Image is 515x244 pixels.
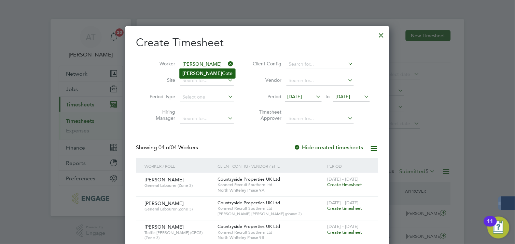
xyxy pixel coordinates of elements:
[218,176,280,182] span: Countryside Properties UK Ltd
[328,229,362,235] span: Create timesheet
[287,76,354,86] input: Search for...
[251,109,282,121] label: Timesheet Approver
[218,211,324,217] span: [PERSON_NAME] [PERSON_NAME] (phase 2)
[328,205,362,211] span: Create timesheet
[180,76,234,86] input: Search for...
[180,60,234,69] input: Search for...
[326,158,372,174] div: Period
[145,183,213,188] span: General Labourer (Zone 3)
[251,93,282,100] label: Period
[180,69,235,78] li: Cote
[218,235,324,240] span: North Whiteley Phase 9B
[180,114,234,124] input: Search for...
[288,93,302,100] span: [DATE]
[287,114,354,124] input: Search for...
[328,176,359,182] span: [DATE] - [DATE]
[145,77,176,83] label: Site
[145,109,176,121] label: Hiring Manager
[336,93,350,100] span: [DATE]
[145,200,184,206] span: [PERSON_NAME]
[488,217,510,239] button: Open Resource Center, 11 new notifications
[251,77,282,83] label: Vendor
[218,188,324,193] span: North Whiteley Phase 9A
[145,224,184,230] span: [PERSON_NAME]
[136,144,200,151] div: Showing
[218,200,280,206] span: Countryside Properties UK Ltd
[218,223,280,229] span: Countryside Properties UK Ltd
[287,60,354,69] input: Search for...
[218,182,324,188] span: Konnect Recruit Southern Ltd
[159,144,198,151] span: 04 Workers
[145,177,184,183] span: [PERSON_NAME]
[328,200,359,206] span: [DATE] - [DATE]
[145,206,213,212] span: General Labourer (Zone 3)
[145,93,176,100] label: Period Type
[216,158,326,174] div: Client Config / Vendor / Site
[159,144,171,151] span: 04 of
[180,92,234,102] input: Select one
[182,70,222,76] b: [PERSON_NAME]
[328,223,359,229] span: [DATE] - [DATE]
[145,61,176,67] label: Worker
[328,182,362,188] span: Create timesheet
[218,206,324,211] span: Konnect Recruit Southern Ltd
[251,61,282,67] label: Client Config
[145,230,213,241] span: Traffic [PERSON_NAME] (CPCS) (Zone 3)
[323,92,332,101] span: To
[136,36,378,50] h2: Create Timesheet
[294,144,363,151] label: Hide created timesheets
[487,221,493,230] div: 11
[143,158,216,174] div: Worker / Role
[218,230,324,235] span: Konnect Recruit Southern Ltd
